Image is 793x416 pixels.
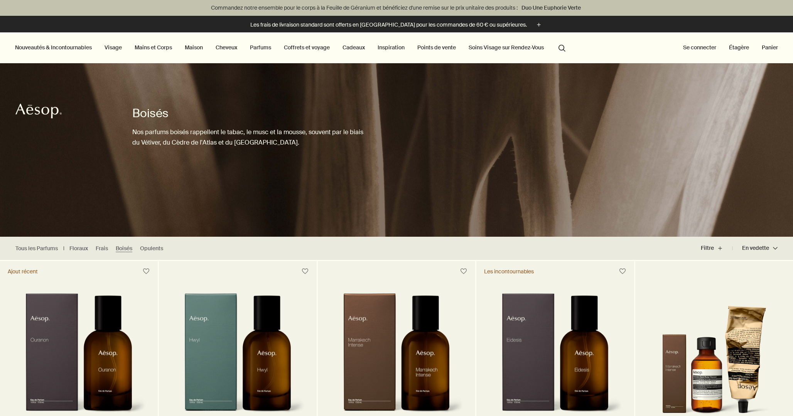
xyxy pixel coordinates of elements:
[132,127,366,148] p: Nos parfums boisés rappellent le tabac, le musc et la mousse, souvent par le biais du Vétiver, du...
[760,42,780,52] button: Panier
[133,42,174,52] a: Mains et Corps
[15,245,58,252] a: Tous les Parfums
[250,21,527,29] p: Les frais de livraison standard sont offerts en [GEOGRAPHIC_DATA] pour les commandes de 60 € ou s...
[701,239,732,258] button: Filtre
[214,42,239,52] a: Cheveux
[139,264,153,278] button: Placer sur l'étagère
[727,42,751,52] a: Étagère
[69,245,88,252] a: Floraux
[248,42,273,52] a: Parfums
[116,245,132,252] a: Boisés
[484,268,534,275] div: Les incontournables
[298,264,312,278] button: Placer sur l'étagère
[616,264,629,278] button: Placer sur l'étagère
[376,42,406,52] a: Inspiration
[103,42,123,52] a: Visage
[140,245,163,252] a: Opulents
[457,264,471,278] button: Placer sur l'étagère
[15,103,62,119] svg: Aesop
[682,32,780,63] nav: supplementary
[416,42,457,52] button: Points de vente
[732,239,778,258] button: En vedette
[555,40,569,55] button: Lancer une recherche
[467,42,545,52] a: Soins Visage sur Rendez-Vous
[8,4,785,12] p: Commandez notre ensemble pour le corps à la Feuille de Géranium et bénéficiez d'une remise sur le...
[96,245,108,252] a: Frais
[341,42,366,52] a: Cadeaux
[250,20,543,29] button: Les frais de livraison standard sont offerts en [GEOGRAPHIC_DATA] pour les commandes de 60 € ou s...
[183,42,204,52] a: Maison
[682,42,718,52] button: Se connecter
[13,42,93,52] button: Nouveautés & Incontournables
[13,32,569,63] nav: primary
[132,106,366,121] h1: Boisés
[13,101,64,123] a: Aesop
[8,268,38,275] div: Ajout récent
[282,42,331,52] a: Coffrets et voyage
[520,3,582,12] a: Duo Une Euphorie Verte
